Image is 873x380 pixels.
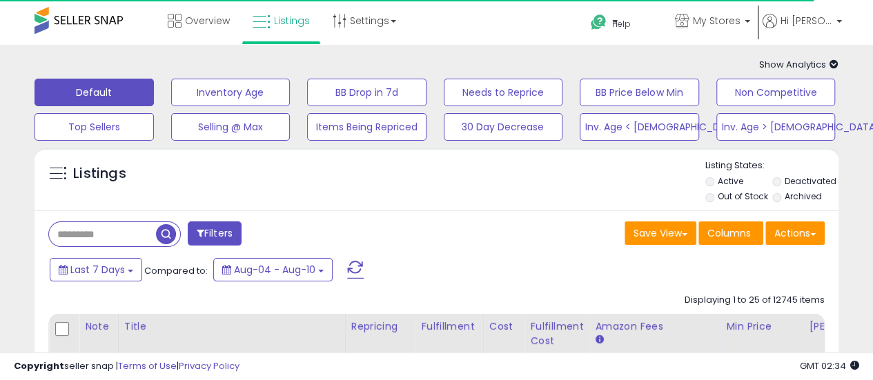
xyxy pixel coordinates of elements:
button: Aug-04 - Aug-10 [213,258,333,281]
button: Inventory Age [171,79,291,106]
span: My Stores [693,14,740,28]
i: Get Help [590,14,607,31]
h5: Listings [73,164,126,183]
button: Columns [698,221,763,245]
div: Note [85,319,112,334]
button: Last 7 Days [50,258,142,281]
button: Selling @ Max [171,113,291,141]
button: Needs to Reprice [444,79,563,106]
button: Top Sellers [35,113,154,141]
button: BB Price Below Min [580,79,699,106]
button: 30 Day Decrease [444,113,563,141]
button: Save View [625,221,696,245]
strong: Copyright [14,359,64,372]
button: Inv. Age > [DEMOGRAPHIC_DATA] [716,113,836,141]
button: Filters [188,221,242,246]
small: Amazon Fees. [595,334,603,346]
span: Last 7 Days [70,263,125,277]
button: Non Competitive [716,79,836,106]
div: Title [124,319,340,334]
button: Actions [765,221,825,245]
button: BB Drop in 7d [307,79,426,106]
div: Fulfillment Cost [530,319,583,348]
button: Default [35,79,154,106]
label: Active [717,175,743,187]
div: Displaying 1 to 25 of 12745 items [685,294,825,307]
p: Listing States: [705,159,838,172]
span: Show Analytics [759,58,838,71]
a: Help [580,3,663,45]
button: Items Being Repriced [307,113,426,141]
a: Privacy Policy [179,359,239,372]
div: Min Price [726,319,797,334]
label: Out of Stock [717,190,767,202]
span: Aug-04 - Aug-10 [234,263,315,277]
div: Amazon Fees [595,319,714,334]
span: Compared to: [144,264,208,277]
span: Help [612,18,631,30]
div: seller snap | | [14,360,239,373]
button: Inv. Age < [DEMOGRAPHIC_DATA] [580,113,699,141]
div: Repricing [351,319,410,334]
a: Terms of Use [118,359,177,372]
label: Archived [785,190,822,202]
span: Hi [PERSON_NAME] [781,14,832,28]
span: Overview [185,14,230,28]
span: Listings [274,14,310,28]
span: Columns [707,226,751,240]
label: Deactivated [785,175,836,187]
a: Hi [PERSON_NAME] [763,14,842,45]
div: Fulfillment [421,319,477,334]
div: Cost [489,319,519,334]
span: 2025-08-18 02:34 GMT [800,359,859,372]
